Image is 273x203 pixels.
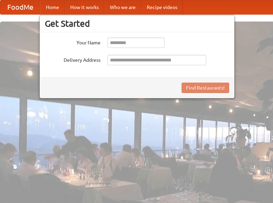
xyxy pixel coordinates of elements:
[104,0,141,14] a: Who we are
[141,0,183,14] a: Recipe videos
[45,37,101,46] label: Your Name
[45,55,101,64] label: Delivery Address
[182,83,229,93] button: Find Restaurants!
[0,0,40,14] a: FoodMe
[45,18,229,29] h3: Get Started
[65,0,104,14] a: How it works
[40,0,65,14] a: Home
